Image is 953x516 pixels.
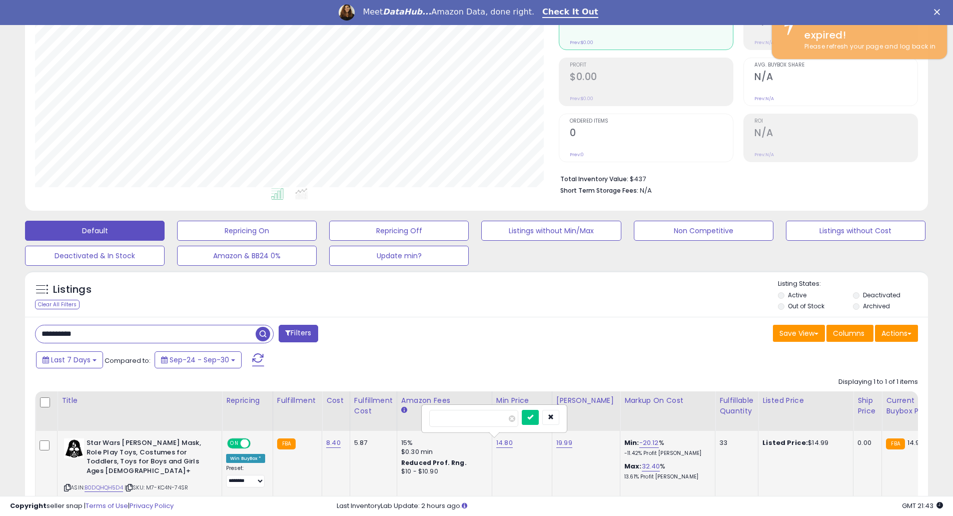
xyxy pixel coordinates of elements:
[624,395,711,406] div: Markup on Cost
[886,395,937,416] div: Current Buybox Price
[10,501,174,511] div: seller snap | |
[640,186,652,195] span: N/A
[762,438,845,447] div: $14.99
[934,9,944,15] div: Close
[401,406,407,415] small: Amazon Fees.
[762,438,808,447] b: Listed Price:
[875,325,918,342] button: Actions
[496,395,548,406] div: Min Price
[401,467,484,476] div: $10 - $10.90
[560,175,628,183] b: Total Inventory Value:
[624,462,707,480] div: %
[786,221,925,241] button: Listings without Cost
[10,501,47,510] strong: Copyright
[556,438,572,448] a: 19.99
[570,96,593,102] small: Prev: $0.00
[53,283,92,297] h5: Listings
[570,40,593,46] small: Prev: $0.00
[857,438,874,447] div: 0.00
[754,40,774,46] small: Prev: N/A
[86,501,128,510] a: Terms of Use
[826,325,873,342] button: Columns
[326,438,341,448] a: 8.40
[25,246,165,266] button: Deactivated & In Stock
[62,395,218,406] div: Title
[481,221,621,241] button: Listings without Min/Max
[354,395,393,416] div: Fulfillment Cost
[105,356,151,365] span: Compared to:
[797,14,939,42] div: Your session has expired!
[354,438,389,447] div: 5.87
[624,473,707,480] p: 13.61% Profit [PERSON_NAME]
[277,395,318,406] div: Fulfillment
[85,483,123,492] a: B0DQHQH5D4
[624,461,642,471] b: Max:
[907,438,924,447] span: 14.99
[762,395,849,406] div: Listed Price
[496,438,513,448] a: 14.80
[570,119,733,124] span: Ordered Items
[560,172,910,184] li: $437
[642,461,660,471] a: 32.40
[25,221,165,241] button: Default
[401,458,467,467] b: Reduced Prof. Rng.
[51,355,91,365] span: Last 7 Days
[570,127,733,141] h2: 0
[363,7,534,17] div: Meet Amazon Data, done right.
[228,439,241,448] span: ON
[36,351,103,368] button: Last 7 Days
[570,71,733,85] h2: $0.00
[226,454,265,463] div: Win BuyBox *
[64,438,84,458] img: 418UCa5H3+L._SL40_.jpg
[226,395,269,406] div: Repricing
[570,63,733,68] span: Profit
[177,246,317,266] button: Amazon & BB24 0%
[125,483,188,491] span: | SKU: M7-KC4N-74SR
[788,291,806,299] label: Active
[634,221,773,241] button: Non Competitive
[277,438,296,449] small: FBA
[170,355,229,365] span: Sep-24 - Sep-30
[833,328,864,338] span: Columns
[337,501,943,511] div: Last InventoryLab Update: 2 hours ago.
[773,325,825,342] button: Save View
[326,395,346,406] div: Cost
[87,438,208,478] b: Star Wars [PERSON_NAME] Mask, Role Play Toys, Costumes for Toddlers, Toys for Boys and Girls Ages...
[177,221,317,241] button: Repricing On
[754,127,917,141] h2: N/A
[778,279,928,289] p: Listing States:
[130,501,174,510] a: Privacy Policy
[560,186,638,195] b: Short Term Storage Fees:
[279,325,318,342] button: Filters
[401,438,484,447] div: 15%
[639,438,659,448] a: -20.12
[754,152,774,158] small: Prev: N/A
[329,246,469,266] button: Update min?
[226,465,265,487] div: Preset:
[886,438,904,449] small: FBA
[754,71,917,85] h2: N/A
[719,438,750,447] div: 33
[383,7,431,17] i: DataHub...
[902,501,943,510] span: 2025-10-11 21:43 GMT
[401,395,488,406] div: Amazon Fees
[570,152,584,158] small: Prev: 0
[797,42,939,52] div: Please refresh your page and log back in
[329,221,469,241] button: Repricing Off
[788,302,824,310] label: Out of Stock
[249,439,265,448] span: OFF
[838,377,918,387] div: Displaying 1 to 1 of 1 items
[857,395,877,416] div: Ship Price
[339,5,355,21] img: Profile image for Georgie
[556,395,616,406] div: [PERSON_NAME]
[863,302,890,310] label: Archived
[754,119,917,124] span: ROI
[863,291,900,299] label: Deactivated
[401,447,484,456] div: $0.30 min
[624,450,707,457] p: -11.42% Profit [PERSON_NAME]
[754,96,774,102] small: Prev: N/A
[624,438,707,457] div: %
[542,7,598,18] a: Check It Out
[719,395,754,416] div: Fulfillable Quantity
[35,300,80,309] div: Clear All Filters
